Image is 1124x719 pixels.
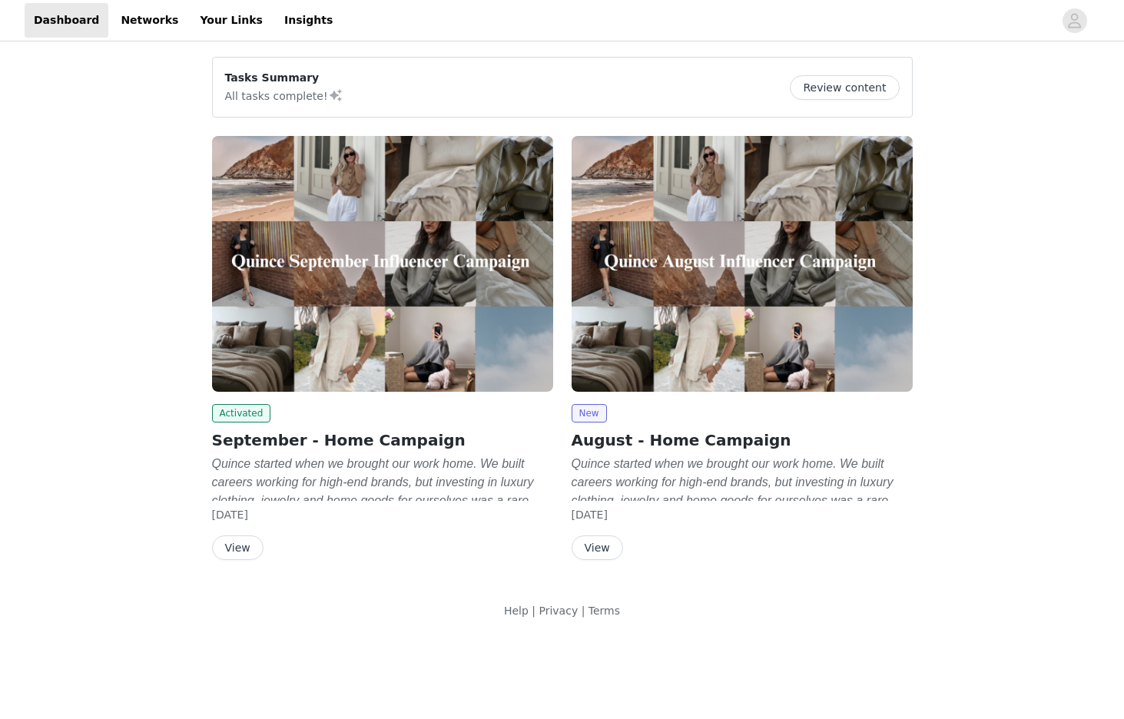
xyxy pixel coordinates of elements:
button: View [572,535,623,560]
em: Quince started when we brought our work home. We built careers working for high-end brands, but i... [572,457,899,562]
img: Quince [572,136,913,392]
span: | [582,605,585,617]
span: [DATE] [572,509,608,521]
em: Quince started when we brought our work home. We built careers working for high-end brands, but i... [212,457,539,562]
h2: August - Home Campaign [572,429,913,452]
span: Activated [212,404,271,422]
a: Your Links [191,3,272,38]
a: Dashboard [25,3,108,38]
button: View [212,535,264,560]
a: Privacy [539,605,578,617]
a: Networks [111,3,187,38]
a: View [572,542,623,554]
span: New [572,404,607,422]
img: Quince [212,136,553,392]
h2: September - Home Campaign [212,429,553,452]
div: avatar [1067,8,1082,33]
span: | [532,605,535,617]
p: Tasks Summary [225,70,343,86]
button: Review content [790,75,899,100]
a: Insights [275,3,342,38]
a: Help [504,605,529,617]
a: Terms [589,605,620,617]
p: All tasks complete! [225,86,343,104]
span: [DATE] [212,509,248,521]
a: View [212,542,264,554]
